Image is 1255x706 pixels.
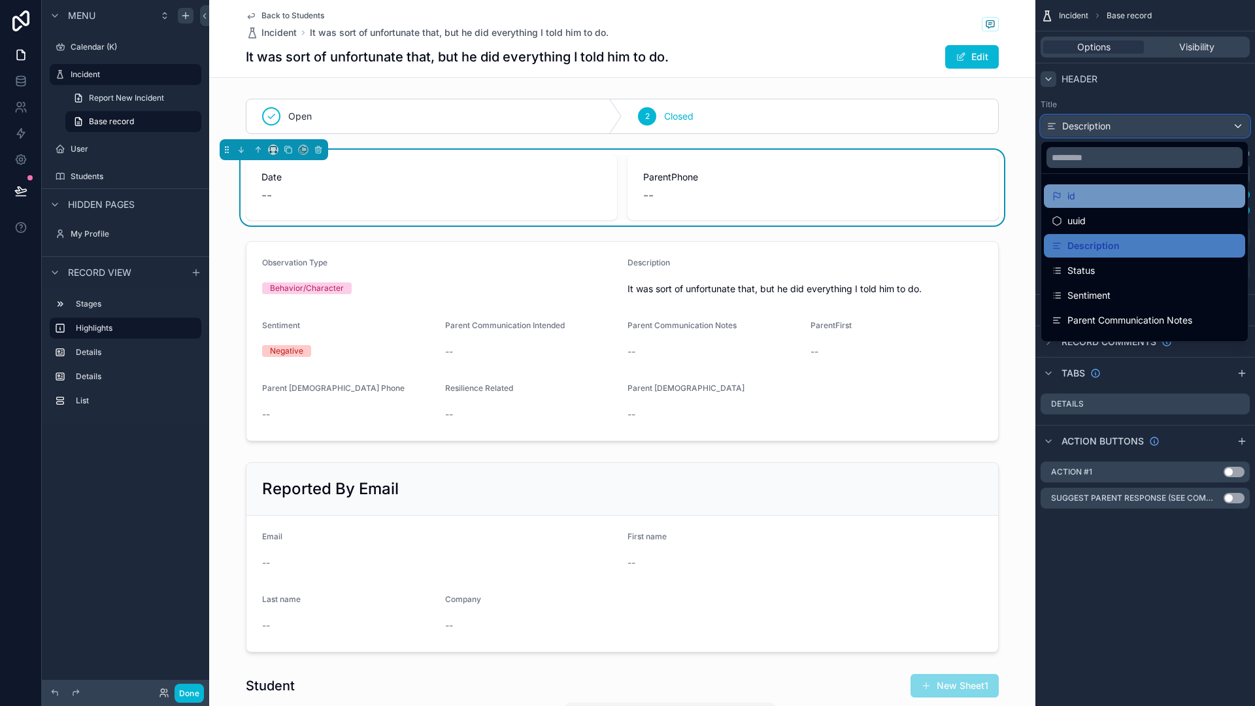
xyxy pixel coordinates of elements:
[1067,188,1075,204] span: id
[1067,213,1086,229] span: uuid
[945,45,999,69] button: Edit
[310,26,609,39] a: It was sort of unfortunate that, but he did everything I told him to do.
[643,186,654,205] span: --
[643,171,983,184] span: ParentPhone
[261,10,324,21] span: Back to Students
[261,171,601,184] span: Date
[1067,288,1111,303] span: Sentiment
[246,10,324,21] a: Back to Students
[1067,312,1192,328] span: Parent Communication Notes
[1067,238,1120,254] span: Description
[246,26,297,39] a: Incident
[1067,263,1095,278] span: Status
[1067,337,1114,353] span: ParentFirst
[261,26,297,39] span: Incident
[261,186,272,205] span: --
[246,48,669,66] h1: It was sort of unfortunate that, but he did everything I told him to do.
